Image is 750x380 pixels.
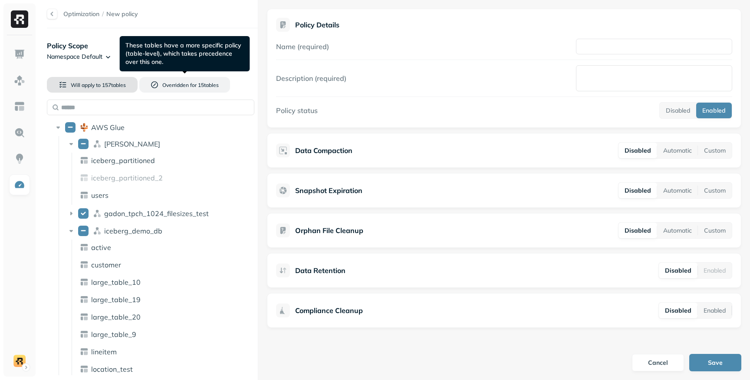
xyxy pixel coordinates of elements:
button: Enabled [696,103,732,118]
nav: breadcrumb [63,10,138,18]
button: Custom [698,143,732,158]
p: gadon_tpch_1024_filesizes_test [104,209,209,218]
img: Query Explorer [14,127,25,138]
p: iceberg_demo_db [104,227,162,235]
p: Snapshot Expiration [295,185,362,196]
button: Disabled [618,223,657,238]
p: dean [104,140,160,148]
div: location_test [76,362,261,376]
p: large_table_20 [91,313,141,321]
p: users [91,191,109,200]
img: Insights [14,153,25,164]
p: Policy Details [295,20,339,29]
img: Ryft [11,10,28,28]
div: gadon_tpch_1024_filesizes_testgadon_tpch_1024_filesizes_test [63,207,261,220]
div: large_table_19 [76,293,261,307]
button: AWS Glue [65,122,76,133]
p: Namespace Default [47,53,102,61]
button: Automatic [657,223,698,238]
button: Overridden for 15tables [139,77,230,93]
button: Disabled [618,183,657,198]
label: Policy status [276,106,318,115]
button: Save [689,354,741,371]
p: Policy Scope [47,40,258,51]
button: Disabled [618,143,657,158]
button: Disabled [659,303,697,318]
label: Description (required) [276,74,346,83]
p: large_table_9 [91,330,136,339]
p: Data Retention [295,265,345,276]
button: gadon_tpch_1024_filesizes_test [78,208,89,219]
p: large_table_19 [91,295,141,304]
p: customer [91,260,121,269]
div: large_table_9 [76,327,261,341]
button: Disabled [660,103,696,118]
div: dean[PERSON_NAME] [63,137,261,151]
button: Cancel [632,354,684,371]
button: Will apply to 157tables [47,77,138,93]
p: lineitem [91,347,117,356]
div: AWS GlueAWS Glue [50,120,260,134]
p: AWS Glue [91,123,125,132]
div: active [76,240,261,254]
span: [PERSON_NAME] [104,140,160,148]
p: Data Compaction [295,145,352,156]
span: Overridden for [162,82,197,88]
div: large_table_20 [76,310,261,324]
button: Enabled [697,303,732,318]
img: Assets [14,75,25,86]
img: demo [13,355,26,367]
a: Optimization [63,10,99,18]
div: lineitem [76,345,261,359]
p: Orphan File Cleanup [295,225,363,236]
p: / [102,10,104,18]
img: Optimization [14,179,25,190]
button: iceberg_demo_db [78,226,89,236]
button: Automatic [657,143,698,158]
p: iceberg_partitioned [91,156,155,165]
p: active [91,243,111,252]
label: Name (required) [276,42,329,51]
button: Custom [698,183,732,198]
span: 15 table s [197,82,219,88]
p: large_table_10 [91,278,141,287]
button: Custom [698,223,732,238]
div: customer [76,258,261,272]
p: location_test [91,365,133,373]
img: Dashboard [14,49,25,60]
div: These tables have a more specific policy (table-level), which takes precedence over this one. [120,36,250,71]
span: Will apply to [71,82,101,88]
span: New policy [106,10,138,18]
p: iceberg_partitioned_2 [91,173,163,182]
span: 157 table s [101,82,126,88]
img: Asset Explorer [14,101,25,112]
div: large_table_10 [76,275,261,289]
div: iceberg_demo_dbiceberg_demo_db [63,224,261,238]
button: Disabled [659,263,697,278]
p: Compliance Cleanup [295,305,363,316]
div: iceberg_partitioned_2 [76,171,261,185]
button: dean [78,139,89,149]
button: Automatic [657,183,698,198]
div: users [76,188,261,202]
div: iceberg_partitioned [76,153,261,167]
